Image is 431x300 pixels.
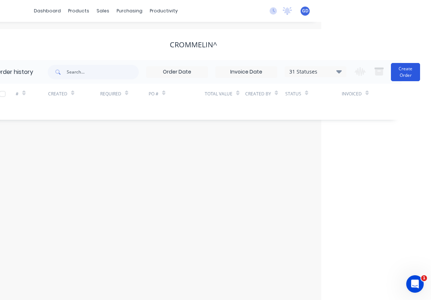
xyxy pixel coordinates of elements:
[406,275,424,293] iframe: Intercom live chat
[30,5,64,16] a: dashboard
[421,275,427,281] span: 1
[205,91,232,97] div: Total Value
[216,67,277,78] input: Invoice Date
[93,5,113,16] div: sales
[285,84,342,104] div: Status
[170,40,217,49] div: CROMMELIN^
[100,84,149,104] div: Required
[149,91,158,97] div: PO #
[48,84,101,104] div: Created
[149,84,205,104] div: PO #
[342,91,362,97] div: Invoiced
[67,65,139,79] input: Search...
[391,63,420,81] button: Create Order
[113,5,146,16] div: purchasing
[48,91,67,97] div: Created
[146,5,181,16] div: productivity
[342,84,374,104] div: Invoiced
[146,67,208,78] input: Order Date
[100,91,121,97] div: Required
[16,91,19,97] div: #
[245,91,271,97] div: Created By
[245,84,285,104] div: Created By
[16,84,48,104] div: #
[285,68,346,76] div: 31 Statuses
[302,8,309,14] span: GD
[205,84,245,104] div: Total Value
[285,91,301,97] div: Status
[64,5,93,16] div: products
